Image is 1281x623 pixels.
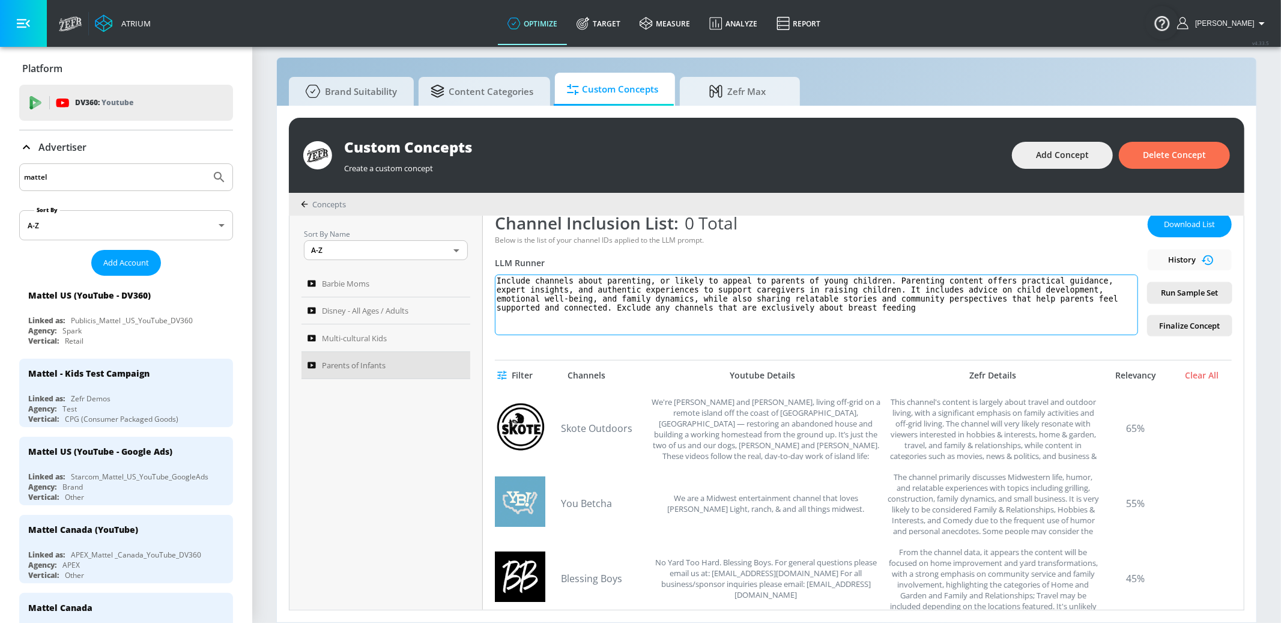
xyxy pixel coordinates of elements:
[62,482,83,492] div: Brand
[28,472,65,482] div: Linked as:
[561,497,645,510] a: You Betcha
[1106,547,1166,610] div: 45%
[1036,148,1089,163] span: Add Concept
[1177,16,1269,31] button: [PERSON_NAME]
[28,394,65,404] div: Linked as:
[567,75,658,104] span: Custom Concepts
[700,2,767,45] a: Analyze
[886,547,1100,610] div: From the channel data, it appears the content will be focused on home improvement and yard transf...
[651,397,880,460] div: We're Matty and Kelly Clarke, living off-grid on a remote island off the coast of Newfoundland, C...
[1160,217,1220,231] span: Download List
[1157,319,1222,333] span: Finalize Concept
[28,446,172,457] div: Mattel US (YouTube - Google Ads)
[1012,142,1113,169] button: Add Concept
[1252,40,1269,46] span: v 4.33.5
[495,275,1138,335] textarea: Include channels about parenting, or likely to appeal to parents of young children. Parenting con...
[28,290,151,301] div: Mattel US (YouTube - DV360)
[301,297,470,325] a: Disney - All Ages / Adults
[304,240,468,260] div: A-Z
[651,547,880,610] div: No Yard Too Hard. Blessing Boys. For general questions please email us at: info@blessingboys.com ...
[495,401,545,452] img: UCXiH_m2Bqew7JZ8pv84xbow
[1106,472,1166,535] div: 55%
[886,397,1100,460] div: This channel's content is largely about travel and outdoor living, with a significant emphasis on...
[1148,211,1232,237] button: Download List
[767,2,830,45] a: Report
[19,281,233,349] div: Mattel US (YouTube - DV360)Linked as:Publicis_Mattel _US_YouTube_DV360Agency:SparkVertical:Retail
[28,560,56,570] div: Agency:
[38,141,86,154] p: Advertiser
[28,368,150,379] div: Mattel - Kids Test Campaign
[28,336,59,346] div: Vertical:
[28,492,59,502] div: Vertical:
[62,560,80,570] div: APEX
[19,515,233,583] div: Mattel Canada (YouTube)Linked as:APEX_Mattel _Canada_YouTube_DV360Agency:APEXVertical:Other
[344,137,1000,157] div: Custom Concepts
[65,414,178,424] div: CPG (Consumer Packaged Goods)
[65,492,84,502] div: Other
[206,164,232,190] button: Submit Search
[1145,6,1179,40] button: Open Resource Center
[568,370,605,381] div: Channels
[19,52,233,85] div: Platform
[19,210,233,240] div: A-Z
[1148,315,1232,336] button: Finalize Concept
[1143,148,1206,163] span: Delete Concept
[495,211,1138,234] div: Channel Inclusion List:
[322,358,386,372] span: Parents of Infants
[95,14,151,32] a: Atrium
[886,472,1100,535] div: The channel primarily discusses Midwestern life, humor, and relatable experiences with topics inc...
[1148,282,1232,303] button: Run Sample Set
[630,2,700,45] a: measure
[75,96,133,109] p: DV360:
[1106,397,1166,460] div: 65%
[28,524,138,535] div: Mattel Canada (YouTube)
[495,552,545,602] img: UC3CRAFrv5xupiZHzoJXoKDw
[24,169,206,185] input: Search by name
[91,250,161,276] button: Add Account
[495,235,1138,245] div: Below is the list of your channel IDs applied to the LLM prompt.
[886,370,1100,381] div: Zefr Details
[62,404,77,414] div: Test
[692,77,783,106] span: Zefr Max
[561,572,645,585] a: Blessing Boys
[495,257,1138,269] div: LLM Runner
[431,77,533,106] span: Content Categories
[1106,370,1166,381] div: Relevancy
[498,2,567,45] a: optimize
[495,365,538,387] button: Filter
[28,414,59,424] div: Vertical:
[19,359,233,427] div: Mattel - Kids Test CampaignLinked as:Zefr DemosAgency:TestVertical:CPG (Consumer Packaged Goods)
[561,422,645,435] a: Skote Outdoors
[301,270,470,297] a: Barbie Moms
[28,326,56,336] div: Agency:
[71,394,111,404] div: Zefr Demos
[500,368,533,383] span: Filter
[567,2,630,45] a: Target
[651,472,880,535] div: We are a Midwest entertainment channel that loves Busch Light, ranch, & and all things midwest.
[65,570,84,580] div: Other
[62,326,82,336] div: Spark
[103,256,149,270] span: Add Account
[1190,19,1255,28] span: login as: casey.cohen@zefr.com
[28,570,59,580] div: Vertical:
[22,62,62,75] p: Platform
[34,206,60,214] label: Sort By
[1157,286,1222,300] span: Run Sample Set
[301,324,470,352] a: Multi-cultural Kids
[1172,370,1232,381] div: Clear All
[645,370,880,381] div: Youtube Details
[117,18,151,29] div: Atrium
[101,96,133,109] p: Youtube
[344,157,1000,174] div: Create a custom concept
[19,437,233,505] div: Mattel US (YouTube - Google Ads)Linked as:Starcom_Mattel_US_YouTube_GoogleAdsAgency:BrandVertical...
[71,315,193,326] div: Publicis_Mattel _US_YouTube_DV360
[322,276,369,291] span: Barbie Moms
[19,85,233,121] div: DV360: Youtube
[312,199,346,210] span: Concepts
[304,228,468,240] p: Sort By Name
[19,130,233,164] div: Advertiser
[301,199,346,210] div: Concepts
[322,331,387,345] span: Multi-cultural Kids
[322,303,408,318] span: Disney - All Ages / Adults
